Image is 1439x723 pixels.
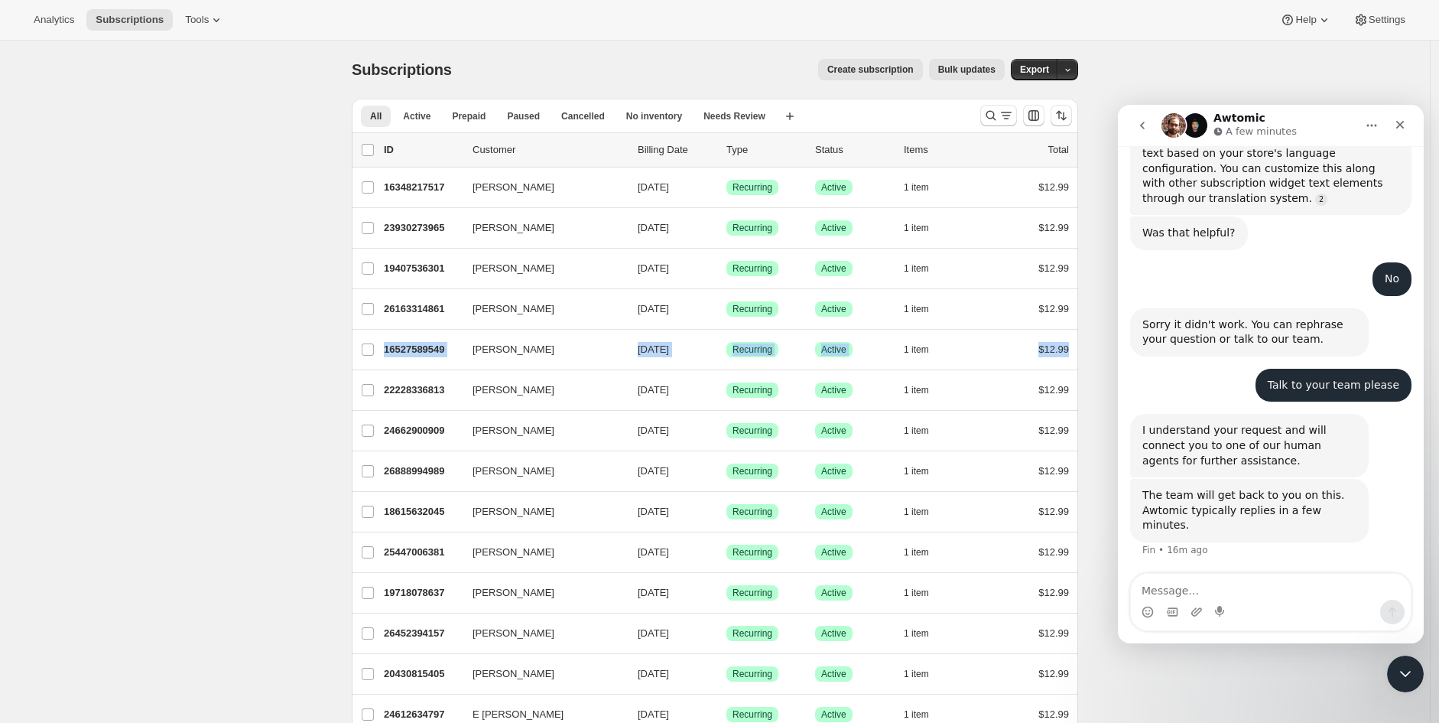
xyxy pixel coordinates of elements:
[473,504,554,519] span: [PERSON_NAME]
[1038,303,1069,314] span: $12.99
[384,666,460,682] p: 20430815405
[1038,627,1069,639] span: $12.99
[473,342,554,357] span: [PERSON_NAME]
[904,506,929,518] span: 1 item
[821,303,846,315] span: Active
[904,465,929,477] span: 1 item
[384,301,460,317] p: 26163314861
[1038,262,1069,274] span: $12.99
[384,217,1069,239] div: 23930273965[PERSON_NAME][DATE]SuccessRecurringSuccessActive1 item$12.99
[384,220,460,236] p: 23930273965
[904,501,946,523] button: 1 item
[904,542,946,563] button: 1 item
[904,425,929,437] span: 1 item
[1038,668,1069,679] span: $12.99
[463,500,616,524] button: [PERSON_NAME]
[980,105,1017,126] button: Search and filter results
[732,627,772,640] span: Recurring
[384,261,460,276] p: 19407536301
[732,506,772,518] span: Recurring
[732,425,772,437] span: Recurring
[384,177,1069,198] div: 16348217517[PERSON_NAME][DATE]SuccessRecurringSuccessActive1 item$12.99
[638,222,669,233] span: [DATE]
[403,110,430,122] span: Active
[384,342,460,357] p: 16527589549
[732,181,772,194] span: Recurring
[821,262,846,275] span: Active
[384,258,1069,279] div: 19407536301[PERSON_NAME][DATE]SuccessRecurringSuccessActive1 item$12.99
[778,106,802,127] button: Create new view
[384,501,1069,523] div: 18615632045[PERSON_NAME][DATE]SuccessRecurringSuccessActive1 item$12.99
[463,378,616,402] button: [PERSON_NAME]
[1038,587,1069,598] span: $12.99
[904,663,946,685] button: 1 item
[904,587,929,599] span: 1 item
[1038,425,1069,436] span: $12.99
[473,585,554,601] span: [PERSON_NAME]
[473,423,554,438] span: [PERSON_NAME]
[904,708,929,721] span: 1 item
[463,337,616,362] button: [PERSON_NAME]
[384,142,460,158] p: ID
[904,627,929,640] span: 1 item
[463,621,616,646] button: [PERSON_NAME]
[904,258,946,279] button: 1 item
[1038,384,1069,396] span: $12.99
[638,142,714,158] p: Billing Date
[463,662,616,686] button: [PERSON_NAME]
[384,423,460,438] p: 24662900909
[821,465,846,477] span: Active
[904,298,946,320] button: 1 item
[463,297,616,321] button: [PERSON_NAME]
[821,668,846,680] span: Active
[638,344,669,355] span: [DATE]
[1038,222,1069,233] span: $12.99
[473,545,554,560] span: [PERSON_NAME]
[929,59,1005,80] button: Bulk updates
[904,339,946,360] button: 1 item
[732,587,772,599] span: Recurring
[626,110,682,122] span: No inventory
[726,142,803,158] div: Type
[732,262,772,275] span: Recurring
[815,142,892,158] p: Status
[904,142,980,158] div: Items
[1038,708,1069,720] span: $12.99
[638,181,669,193] span: [DATE]
[638,262,669,274] span: [DATE]
[473,464,554,479] span: [PERSON_NAME]
[384,420,1069,441] div: 24662900909[PERSON_NAME][DATE]SuccessRecurringSuccessActive1 item$12.99
[96,14,164,26] span: Subscriptions
[638,465,669,477] span: [DATE]
[703,110,765,122] span: Needs Review
[34,14,74,26] span: Analytics
[1344,9,1415,31] button: Settings
[904,177,946,198] button: 1 item
[384,626,460,641] p: 26452394157
[1023,105,1044,126] button: Customize table column order and visibility
[904,181,929,194] span: 1 item
[904,623,946,644] button: 1 item
[384,542,1069,563] div: 25447006381[PERSON_NAME][DATE]SuccessRecurringSuccessActive1 item$12.99
[638,425,669,436] span: [DATE]
[473,261,554,276] span: [PERSON_NAME]
[732,384,772,396] span: Recurring
[904,217,946,239] button: 1 item
[821,506,846,518] span: Active
[821,546,846,559] span: Active
[904,303,929,315] span: 1 item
